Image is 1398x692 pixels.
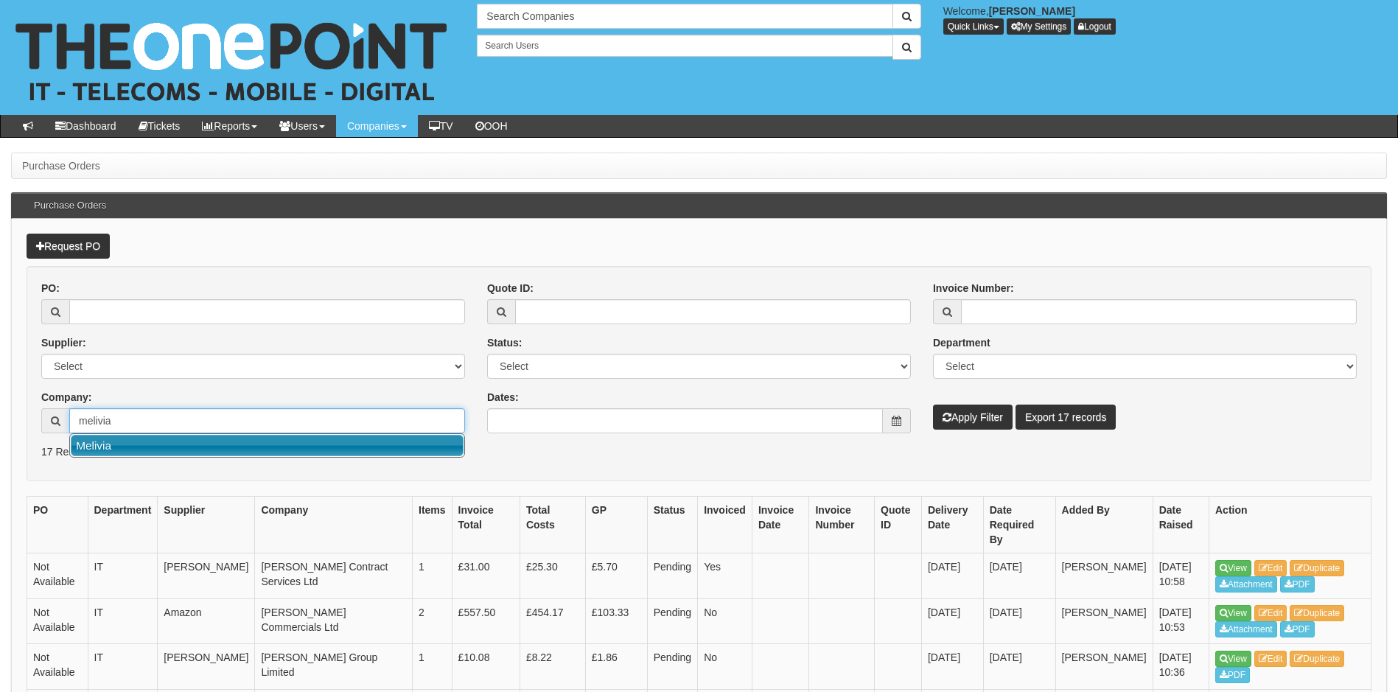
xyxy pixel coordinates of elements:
td: [DATE] 10:58 [1153,553,1209,599]
th: Supplier [158,497,255,553]
td: £5.70 [585,553,647,599]
a: Reports [191,115,268,137]
td: [DATE] 10:36 [1153,644,1209,690]
button: Apply Filter [933,405,1013,430]
td: Pending [647,598,697,644]
a: My Settings [1007,18,1072,35]
td: £103.33 [585,598,647,644]
td: IT [88,598,158,644]
label: Supplier: [41,335,86,350]
th: Invoice Number [809,497,875,553]
a: Dashboard [44,115,127,137]
a: OOH [464,115,519,137]
td: [DATE] 10:53 [1153,598,1209,644]
td: Not Available [27,644,88,690]
td: [DATE] [983,644,1055,690]
th: Quote ID [875,497,922,553]
a: Duplicate [1290,651,1344,667]
td: Amazon [158,598,255,644]
td: £31.00 [452,553,520,599]
th: Invoiced [698,497,752,553]
td: [PERSON_NAME] [158,644,255,690]
a: Tickets [127,115,192,137]
td: [DATE] [983,553,1055,599]
input: Search Users [477,35,892,57]
th: Invoice Date [752,497,809,553]
td: [DATE] [921,598,983,644]
a: Melivia [71,435,464,456]
a: Request PO [27,234,110,259]
th: GP [585,497,647,553]
a: Companies [336,115,418,137]
a: Attachment [1215,576,1277,593]
td: Pending [647,553,697,599]
td: [PERSON_NAME] Commercials Ltd [255,598,413,644]
td: £454.17 [520,598,585,644]
p: 17 Results [41,444,1357,459]
th: Added By [1055,497,1153,553]
td: [PERSON_NAME] [158,553,255,599]
h3: Purchase Orders [27,193,113,218]
a: Duplicate [1290,560,1344,576]
a: Export 17 records [1016,405,1116,430]
td: £10.08 [452,644,520,690]
td: 2 [413,598,452,644]
td: £8.22 [520,644,585,690]
td: Pending [647,644,697,690]
td: [PERSON_NAME] [1055,644,1153,690]
td: Not Available [27,553,88,599]
th: Delivery Date [921,497,983,553]
a: PDF [1280,576,1315,593]
li: Purchase Orders [22,158,100,173]
a: Edit [1254,651,1287,667]
td: No [698,644,752,690]
td: 1 [413,644,452,690]
th: Date Required By [983,497,1055,553]
th: Status [647,497,697,553]
th: PO [27,497,88,553]
a: Logout [1074,18,1116,35]
a: Attachment [1215,621,1277,637]
a: PDF [1280,621,1315,637]
td: £557.50 [452,598,520,644]
td: Not Available [27,598,88,644]
td: [PERSON_NAME] Contract Services Ltd [255,553,413,599]
label: Status: [487,335,522,350]
a: Edit [1254,560,1287,576]
div: Welcome, [932,4,1398,35]
a: TV [418,115,464,137]
td: [DATE] [921,553,983,599]
th: Invoice Total [452,497,520,553]
a: View [1215,605,1251,621]
button: Quick Links [943,18,1004,35]
td: [PERSON_NAME] [1055,553,1153,599]
b: [PERSON_NAME] [989,5,1075,17]
th: Date Raised [1153,497,1209,553]
th: Total Costs [520,497,585,553]
a: View [1215,560,1251,576]
td: £25.30 [520,553,585,599]
td: Yes [698,553,752,599]
td: [PERSON_NAME] [1055,598,1153,644]
th: Department [88,497,158,553]
th: Action [1209,497,1371,553]
input: Search Companies [477,4,892,29]
label: Invoice Number: [933,281,1014,296]
label: PO: [41,281,60,296]
td: [PERSON_NAME] Group Limited [255,644,413,690]
th: Items [413,497,452,553]
label: Department [933,335,990,350]
td: 1 [413,553,452,599]
td: [DATE] [921,644,983,690]
label: Company: [41,390,91,405]
th: Company [255,497,413,553]
label: Dates: [487,390,519,405]
td: £1.86 [585,644,647,690]
label: Quote ID: [487,281,534,296]
td: IT [88,644,158,690]
a: PDF [1215,667,1250,683]
a: Duplicate [1290,605,1344,621]
a: Edit [1254,605,1287,621]
a: Users [268,115,336,137]
td: IT [88,553,158,599]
